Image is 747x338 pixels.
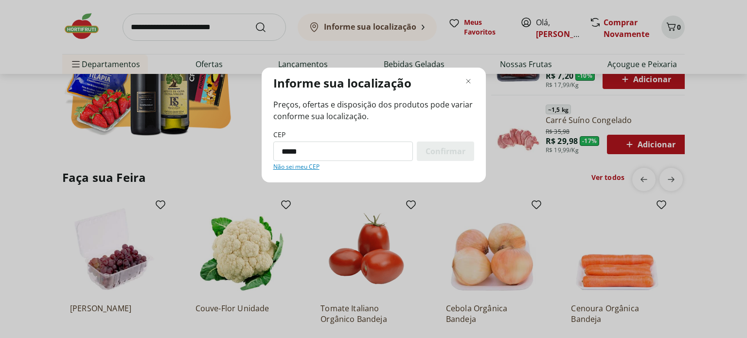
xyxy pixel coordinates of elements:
[273,163,320,171] a: Não sei meu CEP
[262,68,486,182] div: Modal de regionalização
[273,99,474,122] span: Preços, ofertas e disposição dos produtos pode variar conforme sua localização.
[273,75,411,91] p: Informe sua localização
[462,75,474,87] button: Fechar modal de regionalização
[417,142,474,161] button: Confirmar
[426,147,465,155] span: Confirmar
[273,130,285,140] label: CEP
